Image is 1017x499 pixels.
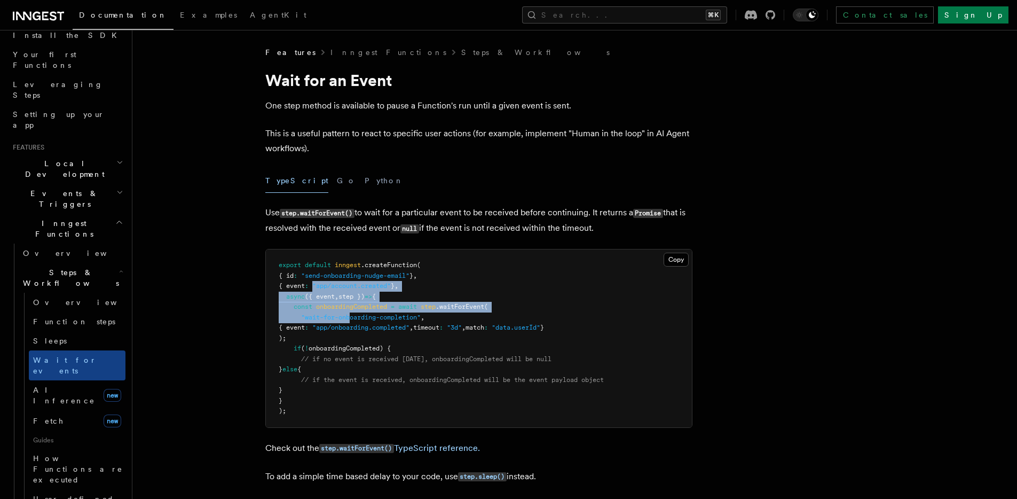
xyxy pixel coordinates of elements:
span: , [409,324,413,331]
span: ( [417,261,421,269]
button: Toggle dark mode [793,9,818,21]
span: ( [301,345,305,352]
span: Overview [33,298,143,307]
span: : [439,324,443,331]
span: ); [279,407,286,415]
a: Documentation [73,3,174,30]
span: match [466,324,484,331]
span: How Functions are executed [33,454,123,484]
span: : [294,272,297,279]
span: "wait-for-onboarding-completion" [301,314,421,321]
span: ! [305,345,309,352]
span: timeout [413,324,439,331]
span: Setting up your app [13,110,105,129]
span: export [279,261,301,269]
span: .waitForEvent [436,303,484,310]
button: Steps & Workflows [19,263,125,293]
span: onboardingCompleted [316,303,387,310]
span: if [294,345,301,352]
span: , [462,324,466,331]
a: Fetchnew [29,410,125,432]
button: TypeScript [265,169,328,193]
span: Guides [29,432,125,449]
button: Local Development [9,154,125,184]
span: await [398,303,417,310]
span: .createFunction [361,261,417,269]
p: To add a simple time based delay to your code, use instead. [265,469,692,485]
span: Features [265,47,316,58]
a: Inngest Functions [330,47,446,58]
span: Local Development [9,158,116,180]
a: Examples [174,3,243,29]
kbd: ⌘K [706,10,721,20]
span: } [391,282,395,290]
code: Promise [633,209,663,218]
a: Overview [29,293,125,312]
code: step.waitForEvent() [280,209,354,218]
button: Search...⌘K [522,6,727,24]
span: ( [484,303,488,310]
span: { id [279,272,294,279]
span: new [104,389,121,402]
span: step }) [338,293,365,300]
span: Function steps [33,317,115,326]
span: Install the SDK [13,31,123,40]
span: Features [9,143,44,152]
span: Overview [23,249,133,258]
span: Inngest Functions [9,218,115,239]
span: } [409,272,413,279]
a: Sign Up [938,6,1008,24]
a: Contact sales [836,6,934,24]
span: { event [279,324,305,331]
span: "app/onboarding.completed" [312,324,409,331]
a: Sleeps [29,331,125,350]
span: : [305,324,309,331]
span: , [335,293,338,300]
span: } [279,397,282,404]
button: Inngest Functions [9,214,125,244]
a: Install the SDK [9,26,125,45]
span: { event [279,282,305,290]
h1: Wait for an Event [265,71,692,90]
a: step.waitForEvent()TypeScript reference. [319,443,480,453]
span: // if the event is received, onboardingCompleted will be the event payload object [301,376,604,384]
a: step.sleep() [458,471,507,481]
span: else [282,365,297,373]
span: new [104,415,121,427]
span: Fetch [33,417,64,425]
span: Your first Functions [13,50,76,69]
span: Wait for events [33,356,97,375]
span: async [286,293,305,300]
span: { [297,365,301,373]
a: AgentKit [243,3,313,29]
span: "app/account.created" [312,282,391,290]
span: } [279,386,282,394]
a: How Functions are executed [29,449,125,489]
code: null [400,224,419,233]
a: Overview [19,244,125,263]
span: Sleeps [33,337,67,345]
a: Leveraging Steps [9,75,125,105]
span: , [395,282,398,290]
a: Function steps [29,312,125,331]
a: Wait for events [29,350,125,380]
button: Events & Triggers [9,184,125,214]
span: => [365,293,372,300]
span: : [305,282,309,290]
p: This is a useful pattern to react to specific user actions (for example, implement "Human in the ... [265,126,692,156]
span: , [421,314,424,321]
span: "data.userId" [492,324,540,331]
span: "3d" [447,324,462,331]
span: "send-onboarding-nudge-email" [301,272,409,279]
a: AI Inferencenew [29,380,125,410]
span: inngest [335,261,361,269]
a: Steps & Workflows [461,47,610,58]
span: ({ event [305,293,335,300]
span: // if no event is received [DATE], onboardingCompleted will be null [301,355,551,363]
span: ); [279,334,286,342]
span: onboardingCompleted) { [309,345,391,352]
code: step.sleep() [458,472,507,481]
code: step.waitForEvent() [319,444,394,453]
span: } [279,365,282,373]
span: step [421,303,436,310]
